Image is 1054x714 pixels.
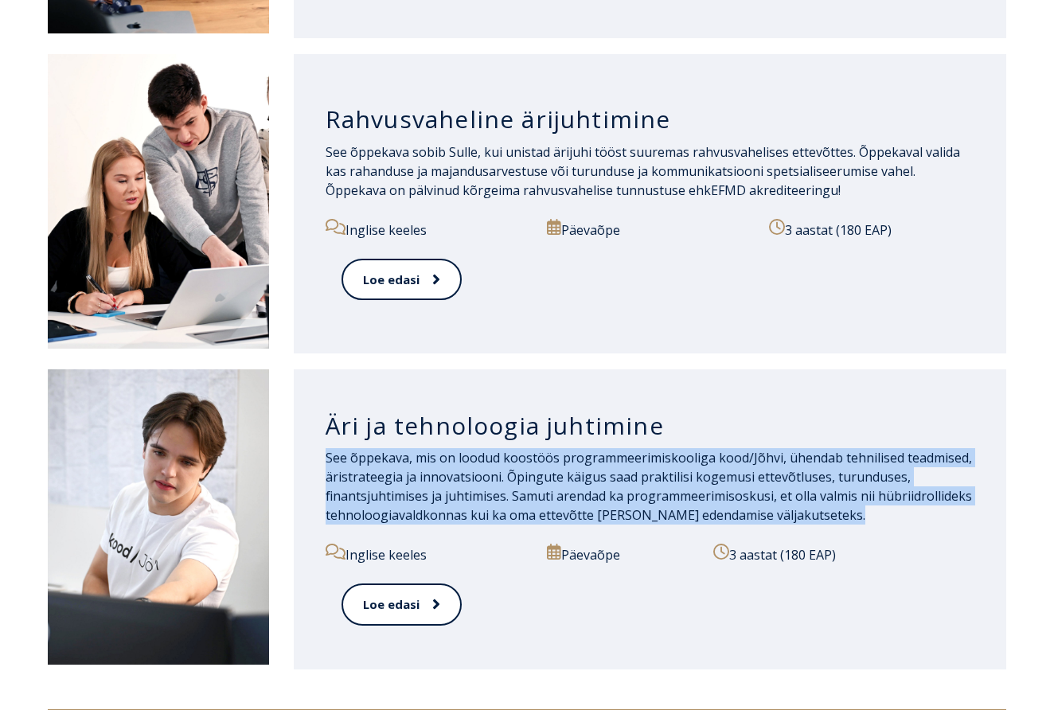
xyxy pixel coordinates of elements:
[48,54,269,349] img: Rahvusvaheline ärijuhtimine
[326,544,531,564] p: Inglise keeles
[342,583,462,626] a: Loe edasi
[342,259,462,301] a: Loe edasi
[48,369,269,664] img: Äri ja tehnoloogia juhtimine
[326,143,960,199] span: See õppekava sobib Sulle, kui unistad ärijuhi tööst suuremas rahvusvahelises ettevõttes. Õppekava...
[326,448,974,525] p: See õppekava, mis on loodud koostöös programmeerimiskooliga kood/Jõhvi, ühendab tehnilised teadmi...
[326,104,974,135] h3: Rahvusvaheline ärijuhtimine
[326,219,531,240] p: Inglise keeles
[713,544,974,564] p: 3 aastat (180 EAP)
[711,181,838,199] a: EFMD akrediteeringu
[547,219,752,240] p: Päevaõpe
[547,544,697,564] p: Päevaõpe
[769,219,974,240] p: 3 aastat (180 EAP)
[326,411,974,441] h3: Äri ja tehnoloogia juhtimine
